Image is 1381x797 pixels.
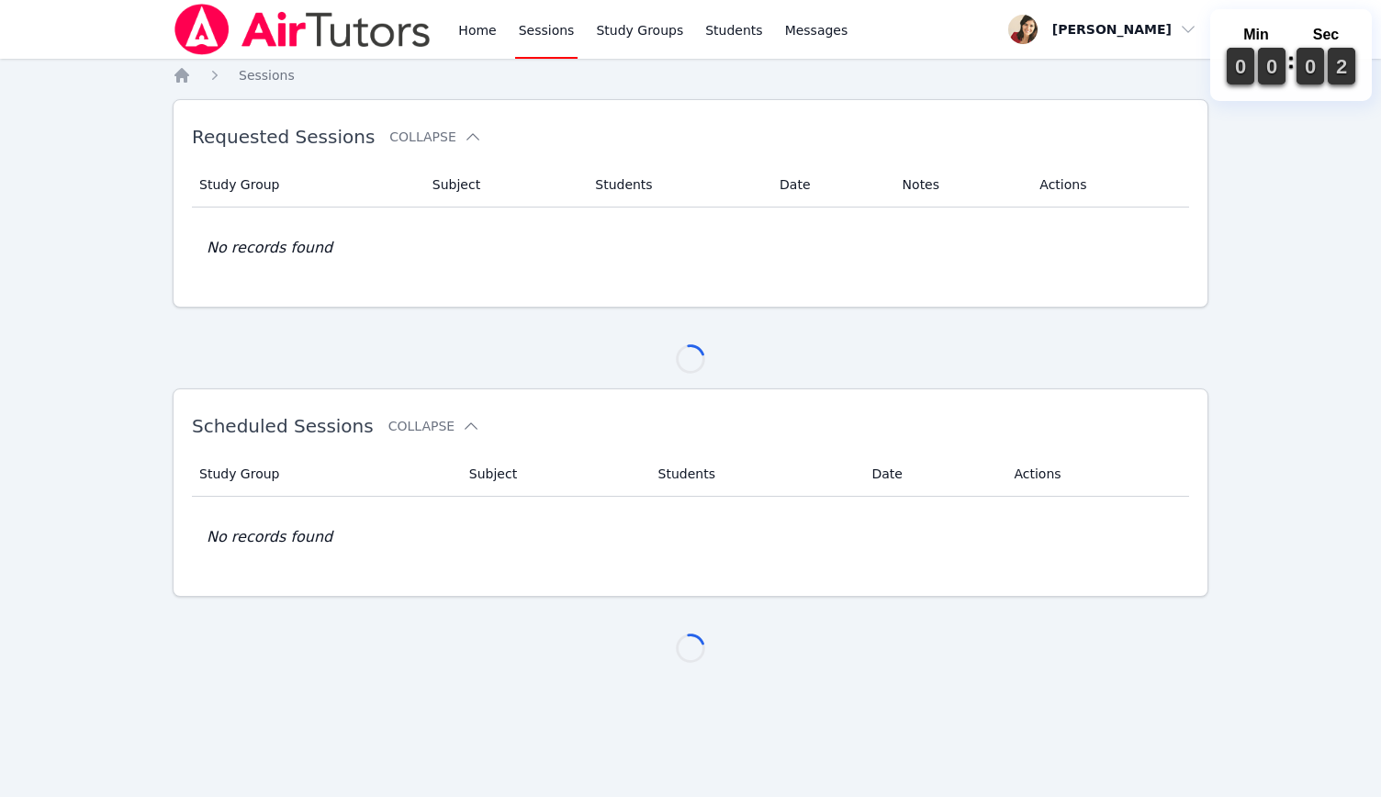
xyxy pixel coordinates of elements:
img: Air Tutors [173,4,432,55]
th: Notes [892,163,1029,208]
th: Students [647,452,861,497]
th: Actions [1003,452,1189,497]
td: No records found [192,208,1189,288]
th: Subject [421,163,584,208]
nav: Breadcrumb [173,66,1208,84]
th: Students [584,163,769,208]
span: Messages [785,21,848,39]
span: Requested Sessions [192,126,375,148]
span: Sessions [239,68,295,83]
a: Sessions [239,66,295,84]
th: Date [861,452,1004,497]
th: Actions [1028,163,1189,208]
span: Scheduled Sessions [192,415,374,437]
button: Collapse [389,128,481,146]
td: No records found [192,497,1189,578]
th: Date [769,163,892,208]
button: Collapse [388,417,480,435]
th: Study Group [192,163,421,208]
th: Subject [458,452,647,497]
th: Study Group [192,452,458,497]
